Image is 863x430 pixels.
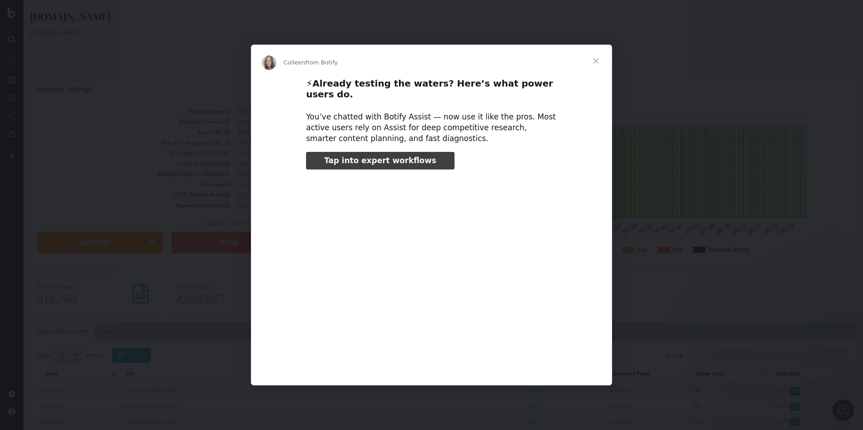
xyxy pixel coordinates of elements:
[14,116,211,127] td: Allowed Domains
[766,418,777,426] span: Gzipped Content
[283,59,306,66] span: Colleen
[473,222,490,236] text: 06:41
[582,222,599,236] text: 07:23
[745,413,826,429] td: 233.77
[488,222,506,236] text: 06:47
[306,59,338,66] span: from Botify
[684,246,726,253] text: Network Errors
[99,387,157,394] a: [URL][DOMAIN_NAME]
[566,222,584,236] text: 07:17
[95,365,501,383] th: Url: activate to sort column ascending
[535,222,552,236] text: 07:05
[14,137,211,148] td: Max # of Analysed URLs
[504,222,521,236] text: 06:53
[322,149,371,157] span: 7 hours 45 minutes
[745,365,826,383] th: Size (Kb): activate to sort column ascending
[211,169,408,179] td: Deactivated
[306,112,557,144] div: You’ve chatted with Botify Assist — now use it like the pros. Most active users rely on Assist fo...
[6,322,71,340] a: Latest URLs Crawled
[645,222,662,236] text: 07:47
[439,159,446,174] text: URLs
[74,322,136,340] a: Latest Errors Found
[766,387,777,395] span: Gzipped Content
[211,179,408,189] td: Yes
[745,383,826,398] td: 313.42
[306,78,553,100] b: Already testing the waters? Here’s what power users do.
[505,387,515,394] span: 200
[642,348,826,363] label: Search:
[707,222,724,236] text: 08:11
[315,62,525,71] small: Our crawler is exploring your website gathering all SEO actionable data
[543,246,553,253] text: 2xx
[14,127,211,137] td: Start URLs
[211,158,408,169] td: Yes
[501,365,582,383] th: HTTP Code: activate to sort column ascending
[663,348,826,363] input: Search:
[14,179,211,189] td: Sitemaps
[461,214,464,221] text: 0
[660,222,677,236] text: 07:53
[211,189,408,200] td: No
[663,383,745,398] td: 748
[551,222,568,236] text: 07:11
[454,163,465,170] text: 100
[13,291,130,306] p: 916,260
[306,152,454,170] a: Tap into expert workflows
[613,222,631,236] text: 07:35
[211,127,408,137] td: [URL][DOMAIN_NAME]
[13,283,130,289] h4: Pages Crawled
[211,106,408,116] td: [DOMAIN_NAME]
[754,222,771,236] text: 08:29
[148,232,274,253] button: Stop
[324,156,436,165] span: Tap into expert workflows
[14,348,79,362] label: Show entries
[306,78,557,105] h2: ⚡
[14,413,95,429] td: 08:35:23
[582,398,663,413] td: text/html
[99,417,157,425] a: [URL][DOMAIN_NAME]
[211,148,408,158] td: 3 URLs / s Estimated remaining crawl time:
[14,220,408,227] p: View Crawl Settings
[14,200,211,210] td: Repeated Analysis
[579,246,589,253] text: 3xx
[14,169,211,179] td: Google Analytics Website
[723,222,740,236] text: 08:17
[262,55,276,70] img: Profile image for Colleen
[88,348,127,363] button: Refresh
[27,348,57,362] select: Showentries
[14,383,95,398] td: 08:35:23
[580,45,612,77] span: Close
[691,222,709,236] text: 08:05
[582,383,663,398] td: text/html
[14,232,139,253] a: Settings
[153,283,269,289] h4: Pages Known
[663,365,745,383] th: Delay (ms): activate to sort column ascending
[243,177,620,365] video: Play video
[614,246,624,253] text: 4xx
[14,398,95,413] td: 08:35:23
[745,398,826,413] td: 229.29
[457,188,464,196] text: 50
[505,417,515,425] span: 200
[99,402,157,410] a: [URL][DOMAIN_NAME]
[663,413,745,429] td: 1,182
[431,85,826,94] h4: URLs by HTTP Status Code
[153,291,269,306] p: 4,028,967
[454,112,465,119] text: 200
[520,222,537,236] text: 06:59
[211,200,408,210] td: No
[738,222,756,236] text: 08:23
[649,246,659,253] text: 5xx
[582,365,663,383] th: Content Type: activate to sort column ascending
[6,28,833,37] div: [DOMAIN_NAME]
[505,402,515,410] span: 200
[292,283,408,289] h4: Crawler IP
[598,222,615,236] text: 07:29
[431,106,823,264] svg: A chart.
[663,398,745,413] td: 596
[14,106,211,116] td: Project Name
[14,365,95,383] th: Date: activate to sort column ascending
[14,158,211,169] td: Crawl JS Activated
[14,189,211,200] td: HTML Extract Rules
